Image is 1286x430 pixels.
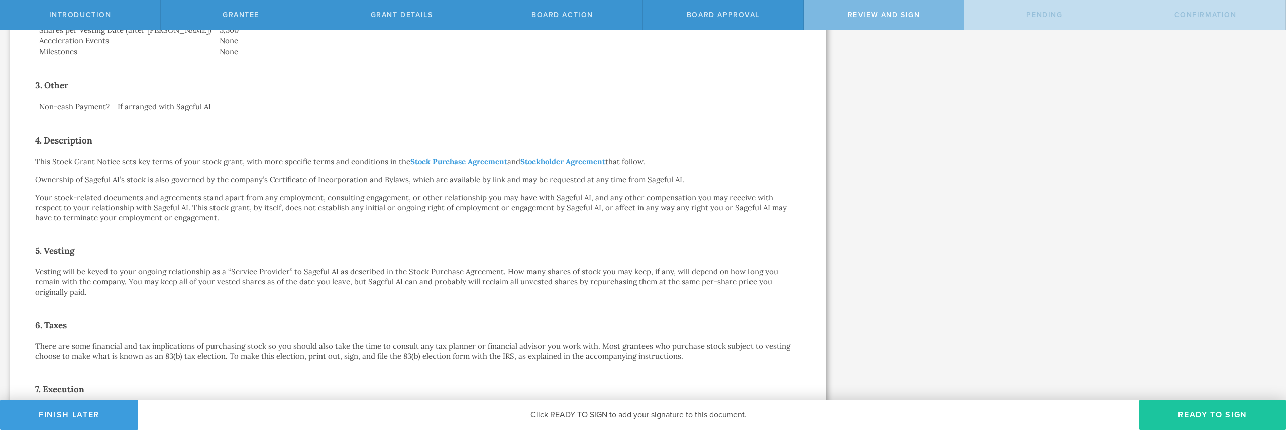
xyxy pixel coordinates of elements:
span: Pending [1026,11,1062,19]
span: Confirmation [1174,11,1237,19]
p: There are some financial and tax implications of purchasing stock so you should also take the tim... [35,341,801,361]
p: Your stock-related documents and agreements stand apart from any employment, consulting engagemen... [35,193,801,223]
span: Review and Sign [848,11,920,19]
button: Ready to Sign [1139,400,1286,430]
span: Click READY TO SIGN to add your signature to this document. [530,410,747,420]
span: Introduction [49,11,112,19]
td: Milestones [35,46,216,57]
td: Acceleration Events [35,35,216,46]
p: Vesting will be keyed to your ongoing relationship as a “Service Provider” to Sageful AI as descr... [35,267,801,297]
a: Stockholder Agreement [520,157,605,166]
h2: 4. Description [35,132,801,149]
a: Stock Purchase Agreement [410,157,507,166]
span: Board Approval [687,11,760,19]
h2: 6. Taxes [35,317,801,333]
h2: 5. Vesting [35,243,801,259]
span: Board Action [531,11,593,19]
td: Non-cash Payment? [35,101,114,112]
span: Grant Details [371,11,433,19]
td: None [216,35,801,46]
h2: 3. Other [35,77,801,93]
p: This Stock Grant Notice sets key terms of your stock grant, with more specific terms and conditio... [35,157,801,167]
span: Grantee [223,11,259,19]
h2: 7. Execution [35,381,801,397]
td: If arranged with Sageful AI [114,101,801,112]
td: None [216,46,801,57]
p: Ownership of Sageful AI’s stock is also governed by the company’s Certificate of Incorporation an... [35,175,801,185]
